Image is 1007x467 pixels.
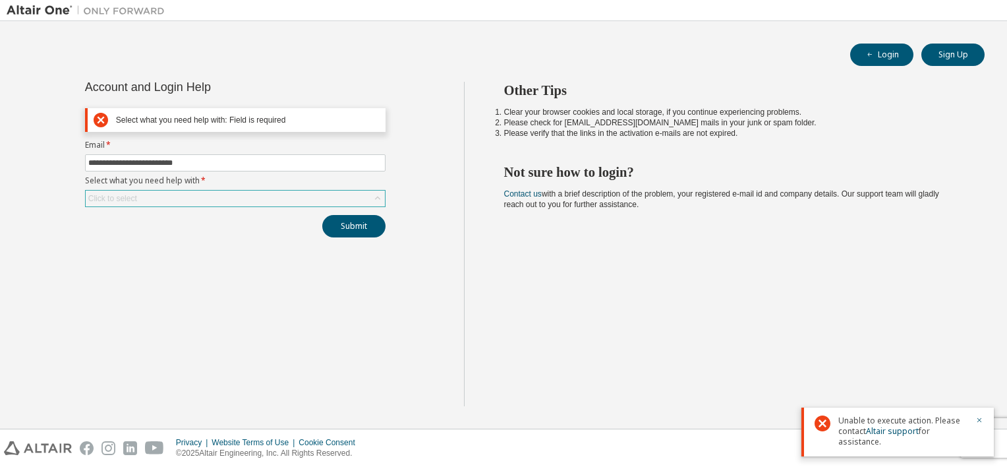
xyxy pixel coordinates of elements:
a: Altair support [866,425,919,437]
div: Account and Login Help [85,82,326,92]
h2: Other Tips [504,82,962,99]
p: © 2025 Altair Engineering, Inc. All Rights Reserved. [176,448,363,459]
span: Unable to execute action. Please contact for assistance. [838,416,967,447]
button: Login [850,44,913,66]
label: Email [85,140,386,150]
h2: Not sure how to login? [504,164,962,181]
div: Select what you need help with: Field is required [116,115,380,125]
li: Clear your browser cookies and local storage, if you continue experiencing problems. [504,107,962,117]
img: linkedin.svg [123,441,137,455]
img: altair_logo.svg [4,441,72,455]
img: Altair One [7,4,171,17]
label: Select what you need help with [85,175,386,186]
li: Please check for [EMAIL_ADDRESS][DOMAIN_NAME] mails in your junk or spam folder. [504,117,962,128]
div: Website Terms of Use [212,437,299,448]
li: Please verify that the links in the activation e-mails are not expired. [504,128,962,139]
img: youtube.svg [145,441,164,455]
div: Click to select [86,191,385,206]
img: facebook.svg [80,441,94,455]
button: Sign Up [921,44,985,66]
img: instagram.svg [101,441,115,455]
span: with a brief description of the problem, your registered e-mail id and company details. Our suppo... [504,189,939,209]
a: Contact us [504,189,542,199]
div: Privacy [176,437,212,448]
div: Click to select [88,193,137,204]
div: Cookie Consent [299,437,362,448]
button: Submit [322,215,386,237]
